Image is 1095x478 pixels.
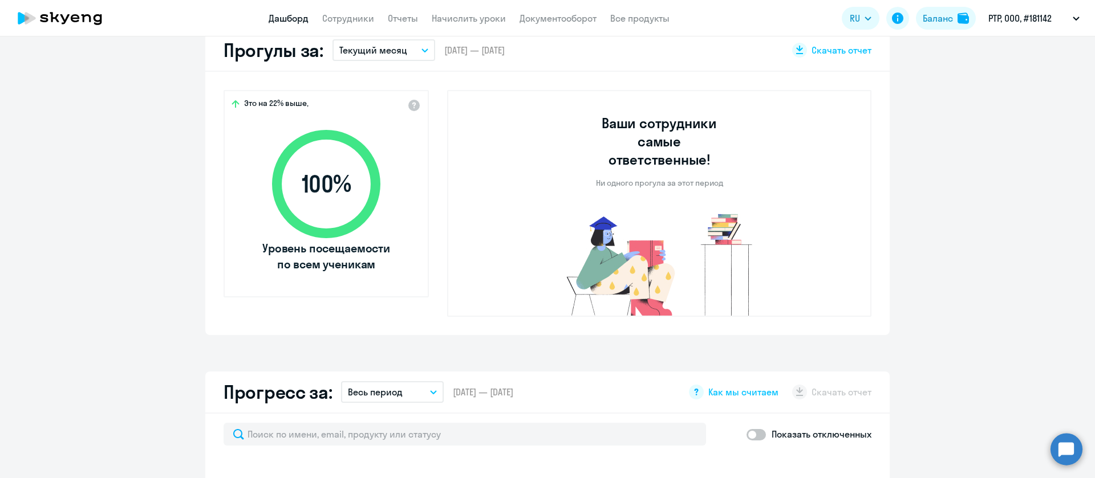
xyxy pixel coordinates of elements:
[842,7,879,30] button: RU
[916,7,976,30] button: Балансbalance
[610,13,670,24] a: Все продукты
[388,13,418,24] a: Отчеты
[983,5,1085,32] button: РТР, ООО, #181142
[224,39,323,62] h2: Прогулы за:
[444,44,505,56] span: [DATE] — [DATE]
[596,178,723,188] p: Ни одного прогула за этот период
[432,13,506,24] a: Начислить уроки
[339,43,407,57] p: Текущий месяц
[812,44,871,56] span: Скачать отчет
[269,13,309,24] a: Дашборд
[923,11,953,25] div: Баланс
[988,11,1052,25] p: РТР, ООО, #181142
[261,240,392,272] span: Уровень посещаемости по всем ученикам
[322,13,374,24] a: Сотрудники
[850,11,860,25] span: RU
[958,13,969,24] img: balance
[261,170,392,198] span: 100 %
[453,386,513,398] span: [DATE] — [DATE]
[586,114,733,169] h3: Ваши сотрудники самые ответственные!
[772,427,871,441] p: Показать отключенных
[244,98,309,112] span: Это на 22% выше,
[708,386,778,398] span: Как мы считаем
[545,211,774,316] img: no-truants
[520,13,597,24] a: Документооборот
[348,385,403,399] p: Весь период
[224,423,706,446] input: Поиск по имени, email, продукту или статусу
[341,381,444,403] button: Весь период
[332,39,435,61] button: Текущий месяц
[224,381,332,403] h2: Прогресс за:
